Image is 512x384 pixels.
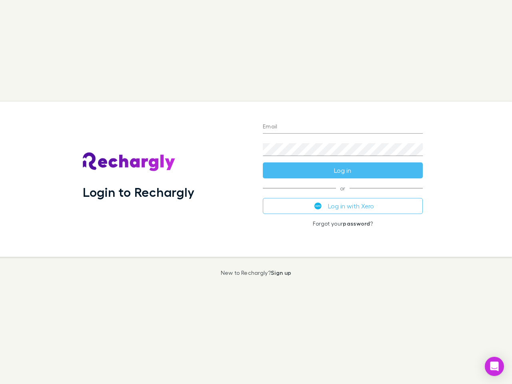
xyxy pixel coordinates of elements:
h1: Login to Rechargly [83,184,194,200]
button: Log in with Xero [263,198,423,214]
a: Sign up [271,269,291,276]
a: password [343,220,370,227]
img: Rechargly's Logo [83,152,176,172]
img: Xero's logo [314,202,322,210]
p: New to Rechargly? [221,270,292,276]
div: Open Intercom Messenger [485,357,504,376]
p: Forgot your ? [263,220,423,227]
button: Log in [263,162,423,178]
